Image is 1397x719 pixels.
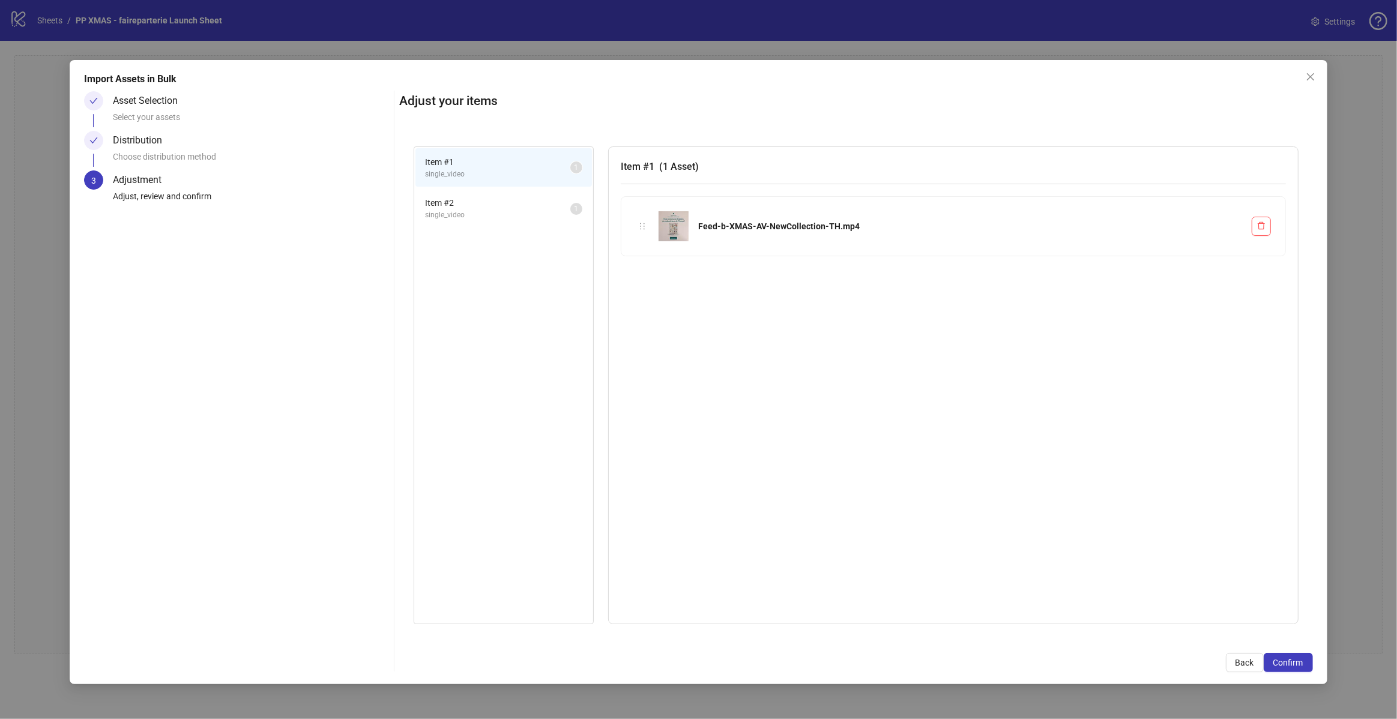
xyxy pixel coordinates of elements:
div: Asset Selection [113,91,187,110]
sup: 1 [570,203,582,215]
span: check [89,97,98,105]
h3: Item # 1 [621,159,1286,174]
button: Delete [1252,217,1271,236]
h2: Adjust your items [399,91,1313,111]
div: Adjust, review and confirm [113,190,388,210]
span: single_video [425,209,570,221]
span: holder [638,222,647,230]
span: close [1306,72,1315,82]
div: Adjustment [113,170,171,190]
span: check [89,136,98,145]
div: Select your assets [113,110,388,131]
span: single_video [425,169,570,180]
div: Import Assets in Bulk [84,72,1312,86]
div: holder [636,220,649,233]
div: Distribution [113,131,172,150]
button: Close [1301,67,1320,86]
span: Item # 1 [425,155,570,169]
span: 3 [91,176,96,185]
span: 1 [574,205,578,213]
span: 1 [574,163,578,172]
img: Feed-b-XMAS-AV-NewCollection-TH.mp4 [659,211,689,241]
div: Choose distribution method [113,150,388,170]
button: Confirm [1264,653,1313,672]
button: Back [1226,653,1264,672]
span: Item # 2 [425,196,570,209]
sup: 1 [570,161,582,173]
span: Confirm [1273,658,1303,667]
div: Feed-b-XMAS-AV-NewCollection-TH.mp4 [698,220,1242,233]
span: ( 1 Asset ) [659,161,699,172]
span: delete [1257,221,1266,230]
span: Back [1236,658,1254,667]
